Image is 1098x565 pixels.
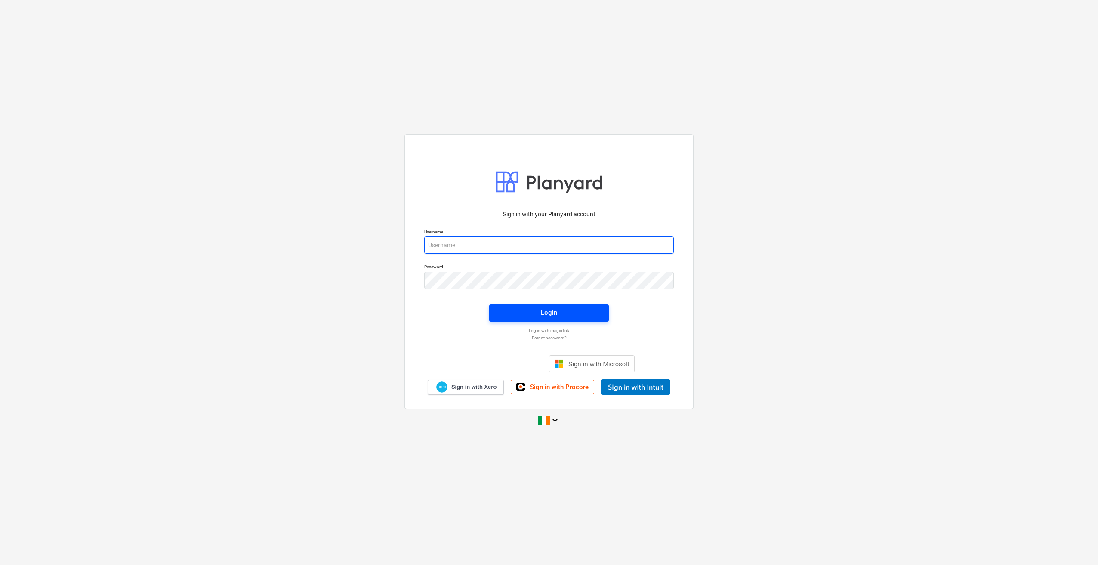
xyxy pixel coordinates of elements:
iframe: Chat Widget [1055,524,1098,565]
span: Sign in with Procore [530,383,589,391]
iframe: Sign in with Google Button [459,354,546,373]
a: Sign in with Procore [511,380,594,394]
img: Microsoft logo [555,359,563,368]
input: Username [424,236,674,254]
p: Sign in with your Planyard account [424,210,674,219]
p: Username [424,229,674,236]
div: Login [541,307,557,318]
button: Login [489,304,609,322]
a: Forgot password? [420,335,678,341]
span: Sign in with Microsoft [568,360,629,368]
p: Password [424,264,674,271]
img: Xero logo [436,381,447,393]
a: Sign in with Xero [428,380,504,395]
a: Log in with magic link [420,328,678,333]
i: keyboard_arrow_down [550,415,560,425]
span: Sign in with Xero [451,383,497,391]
